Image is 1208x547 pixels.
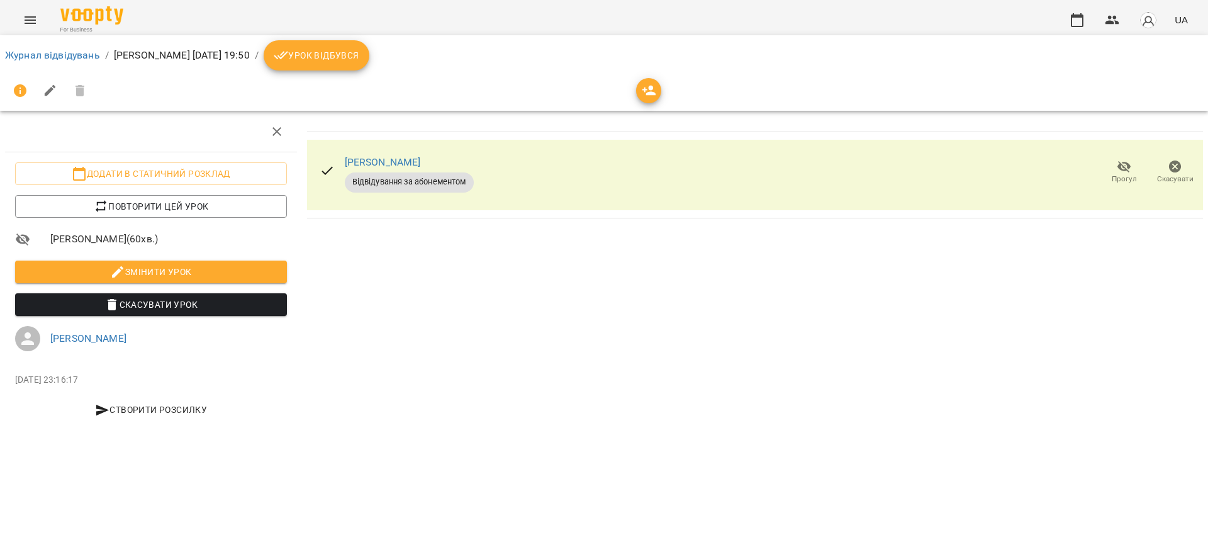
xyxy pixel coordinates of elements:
[5,49,100,61] a: Журнал відвідувань
[15,293,287,316] button: Скасувати Урок
[1175,13,1188,26] span: UA
[1149,155,1200,190] button: Скасувати
[1139,11,1157,29] img: avatar_s.png
[1157,174,1194,184] span: Скасувати
[25,166,277,181] span: Додати в статичний розклад
[50,332,126,344] a: [PERSON_NAME]
[5,40,1203,70] nav: breadcrumb
[345,176,474,188] span: Відвідування за абонементом
[15,195,287,218] button: Повторити цей урок
[114,48,250,63] p: [PERSON_NAME] [DATE] 19:50
[1112,174,1137,184] span: Прогул
[25,264,277,279] span: Змінити урок
[25,199,277,214] span: Повторити цей урок
[1099,155,1149,190] button: Прогул
[1170,8,1193,31] button: UA
[15,374,287,386] p: [DATE] 23:16:17
[15,162,287,185] button: Додати в статичний розклад
[60,26,123,34] span: For Business
[15,398,287,421] button: Створити розсилку
[25,297,277,312] span: Скасувати Урок
[15,5,45,35] button: Menu
[345,156,421,168] a: [PERSON_NAME]
[60,6,123,25] img: Voopty Logo
[264,40,369,70] button: Урок відбувся
[274,48,359,63] span: Урок відбувся
[20,402,282,417] span: Створити розсилку
[255,48,259,63] li: /
[105,48,109,63] li: /
[50,232,287,247] span: [PERSON_NAME] ( 60 хв. )
[15,261,287,283] button: Змінити урок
